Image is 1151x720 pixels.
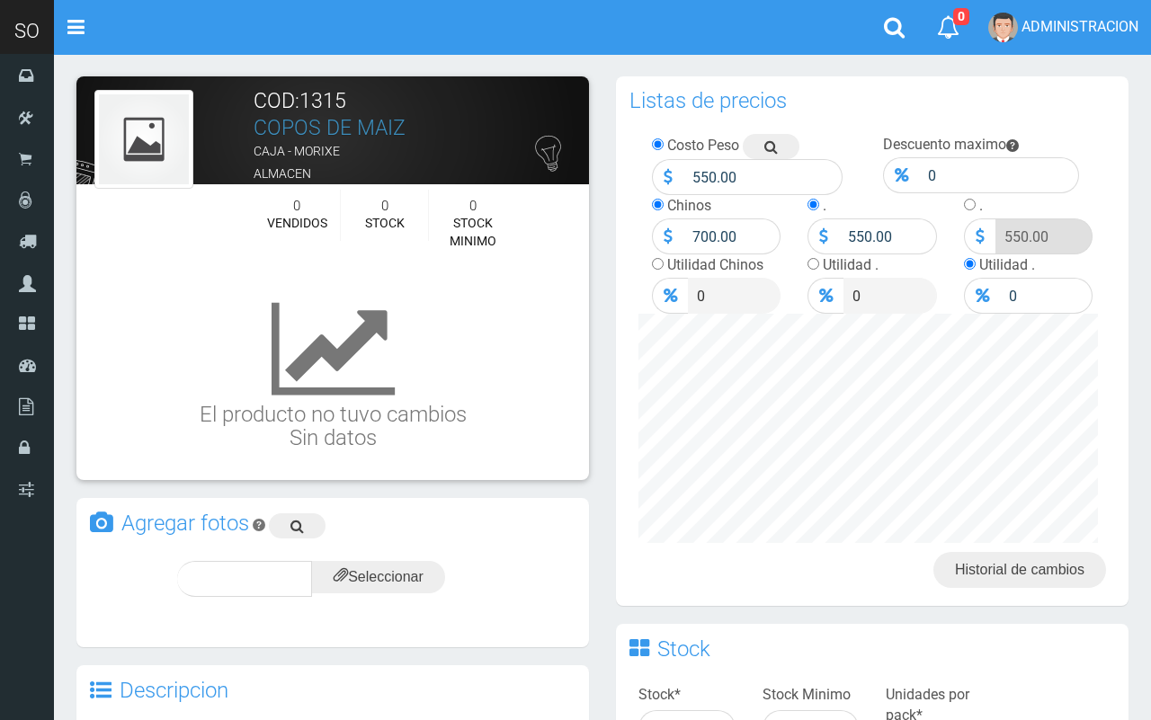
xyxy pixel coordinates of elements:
input: Precio . [843,278,936,314]
a: Buscar imagen en google [269,513,326,538]
a: Buscar precio en google [743,134,799,159]
font: VENDIDOS [267,216,327,230]
font: 0 [293,198,300,214]
input: Precio Venta... [688,278,781,314]
input: Precio Venta... [683,218,781,254]
label: Stock [638,685,681,706]
font: STOCK [365,216,405,230]
input: Precio Costo... [683,159,843,195]
label: Stock Minimo [763,685,851,706]
label: Chinos [667,197,711,214]
h3: El producto no tuvo cambios Sin datos [76,295,589,450]
font: ALMACEN [254,166,311,181]
label: Costo Peso [667,137,739,154]
span: 0 [953,8,969,25]
font: STOCK MINIMO [450,216,496,248]
font: CAJA - MORIXE [254,144,340,158]
font: 0 [381,198,388,214]
input: Descuento Maximo [919,157,1079,193]
h3: Agregar fotos [121,512,249,534]
a: COPOS DE MAIZ [254,116,406,140]
h3: Listas de precios [629,90,787,111]
label: Descuento maximo [883,136,1006,153]
input: Precio . [995,218,1093,254]
input: Precio . [1000,278,1093,314]
label: Utilidad . [823,256,879,273]
span: ADMINISTRACION [1022,18,1138,35]
a: Historial de cambios [933,552,1106,588]
label: Utilidad . [979,256,1035,273]
label: Utilidad Chinos [667,256,763,273]
input: Precio . [839,218,936,254]
img: foto_fondo.png [99,94,189,184]
label: . [979,197,983,214]
font: COD:1315 [254,89,346,113]
h3: Descripcion [120,680,228,701]
label: . [823,197,826,214]
img: User Image [988,13,1018,42]
span: Seleccionar [334,569,424,584]
h3: Stock [657,638,710,660]
font: 0 [469,198,477,214]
